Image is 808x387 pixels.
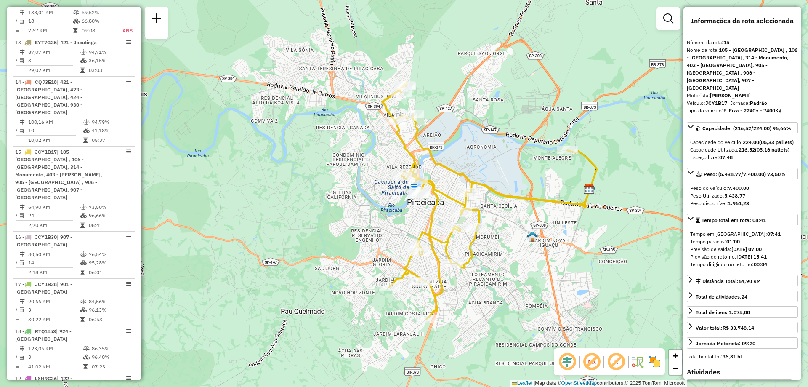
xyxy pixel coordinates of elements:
[687,181,798,211] div: Peso: (5.438,77/7.400,00) 73,50%
[35,79,57,85] span: CQJ3E18
[724,192,745,199] strong: 5.438,77
[690,146,795,154] div: Capacidade Utilizada:
[83,346,90,351] i: % de utilização do peso
[83,364,88,369] i: Tempo total em rota
[15,268,19,277] td: =
[510,380,687,387] div: Map data © contributors,© 2025 TomTom, Microsoft
[28,315,80,324] td: 30,22 KM
[710,92,751,99] strong: [PERSON_NAME]
[690,253,795,261] div: Previsão de retorno:
[80,317,85,322] i: Tempo total em rota
[690,246,795,253] div: Previsão de saída:
[512,380,532,386] a: Leaflet
[660,10,677,27] a: Exibir filtros
[20,307,25,312] i: Total de Atividades
[527,231,538,242] img: 480 UDC Light Piracicaba
[687,214,798,225] a: Tempo total em rota: 08:41
[88,211,131,220] td: 96,66%
[15,66,19,75] td: =
[705,100,727,106] strong: JCY1B17
[687,46,798,92] div: Nome da rota:
[80,68,85,73] i: Tempo total em rota
[690,154,795,161] div: Espaço livre:
[88,48,131,56] td: 94,71%
[767,231,781,237] strong: 07:41
[690,192,795,200] div: Peso Utilizado:
[73,28,77,33] i: Tempo total em rota
[606,352,626,372] span: Exibir rótulo
[690,261,795,268] div: Tempo dirigindo no retorno:
[88,315,131,324] td: 06:53
[80,205,87,210] i: % de utilização do peso
[28,17,73,25] td: 18
[20,50,25,55] i: Distância Total
[126,149,131,154] em: Opções
[88,268,131,277] td: 06:01
[15,306,19,314] td: /
[28,48,80,56] td: 87,07 KM
[91,136,131,144] td: 05:37
[35,328,56,334] span: RTQ1I53
[696,309,750,316] div: Total de itens:
[729,309,750,315] strong: 1.075,00
[690,200,795,207] div: Peso disponível:
[15,281,72,295] span: 17 -
[28,56,80,65] td: 3
[736,254,767,260] strong: [DATE] 15:41
[704,171,786,177] span: Peso: (5.438,77/7.400,00) 73,50%
[690,238,795,246] div: Tempo paradas:
[630,355,644,368] img: Fluxo de ruas
[723,107,781,114] strong: F. Fixa - 224Cx - 7400Kg
[28,118,83,126] td: 100,16 KM
[687,122,798,133] a: Capacidade: (216,52/224,00) 96,66%
[83,355,90,360] i: % de utilização da cubagem
[702,217,766,223] span: Tempo total em rota: 08:41
[81,17,114,25] td: 66,80%
[687,227,798,272] div: Tempo total em rota: 08:41
[126,281,131,286] em: Opções
[687,337,798,349] a: Jornada Motorista: 09:20
[28,211,80,220] td: 24
[15,17,19,25] td: /
[80,260,87,265] i: % de utilização da cubagem
[28,126,83,135] td: 10
[114,27,133,35] td: ANS
[719,154,733,160] strong: 07,48
[80,213,87,218] i: % de utilização da cubagem
[726,238,740,245] strong: 01:00
[687,107,798,115] div: Tipo do veículo:
[15,149,102,200] span: 15 -
[28,363,83,371] td: 41,02 KM
[739,147,755,153] strong: 216,52
[20,299,25,304] i: Distância Total
[687,306,798,318] a: Total de itens:1.075,00
[28,297,80,306] td: 90,66 KM
[690,185,749,191] span: Peso do veículo:
[35,39,57,45] span: EYT7G35
[15,79,82,115] span: | 421 - [GEOGRAPHIC_DATA], 423 - [GEOGRAPHIC_DATA], 424 - [GEOGRAPHIC_DATA], 930 - [GEOGRAPHIC_DATA]
[15,328,72,342] span: 18 -
[15,328,72,342] span: | 924 - [GEOGRAPHIC_DATA]
[648,355,662,368] img: Exibir/Ocultar setores
[73,19,80,24] i: % de utilização da cubagem
[81,27,114,35] td: 09:08
[15,221,19,230] td: =
[80,307,87,312] i: % de utilização da cubagem
[20,213,25,218] i: Total de Atividades
[126,376,131,381] em: Opções
[28,268,80,277] td: 2,18 KM
[28,8,73,17] td: 138,01 KM
[696,278,761,285] div: Distância Total:
[673,350,678,361] span: +
[687,17,798,25] h4: Informações da rota selecionada
[731,246,762,252] strong: [DATE] 07:00
[750,100,767,106] strong: Padrão
[20,58,25,63] i: Total de Atividades
[687,275,798,286] a: Distância Total:64,90 KM
[669,362,682,375] a: Zoom out
[28,136,83,144] td: 10,02 KM
[73,10,80,15] i: % de utilização do peso
[15,353,19,361] td: /
[728,185,749,191] strong: 7.400,00
[83,128,90,133] i: % de utilização da cubagem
